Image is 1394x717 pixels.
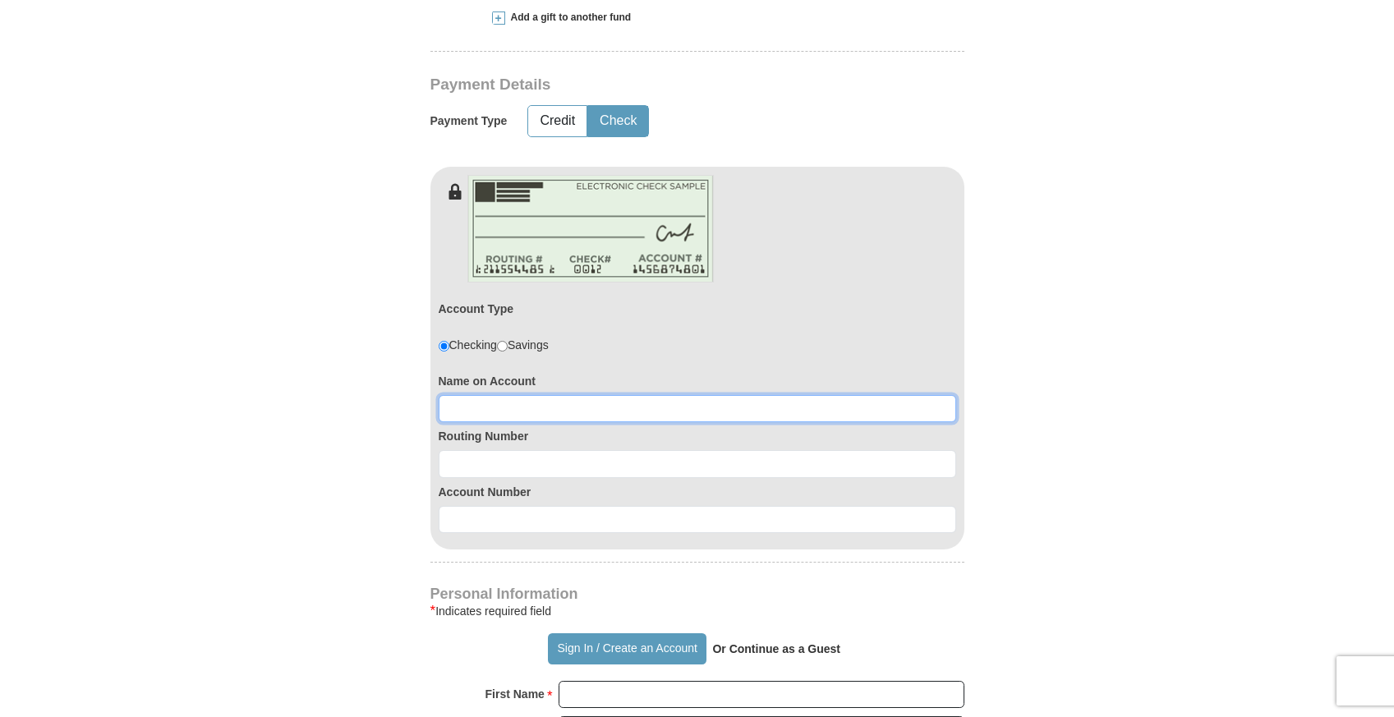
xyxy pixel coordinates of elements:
[588,106,648,136] button: Check
[439,428,956,444] label: Routing Number
[505,11,632,25] span: Add a gift to another fund
[528,106,587,136] button: Credit
[439,337,549,353] div: Checking Savings
[430,587,964,600] h4: Personal Information
[430,601,964,621] div: Indicates required field
[430,114,508,128] h5: Payment Type
[439,373,956,389] label: Name on Account
[430,76,849,94] h3: Payment Details
[467,175,714,283] img: check-en.png
[439,301,514,317] label: Account Type
[485,683,545,706] strong: First Name
[548,633,706,664] button: Sign In / Create an Account
[712,642,840,655] strong: Or Continue as a Guest
[439,484,956,500] label: Account Number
